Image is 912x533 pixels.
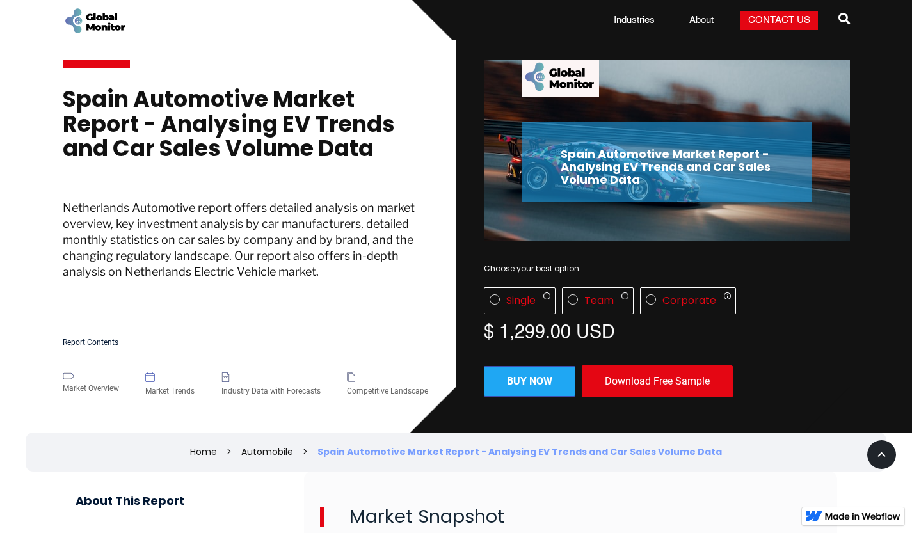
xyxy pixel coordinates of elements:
[227,445,232,458] div: >
[484,321,850,340] div: $ 1,299.00 USD
[145,385,195,397] div: Market Trends
[682,14,721,27] a: About
[221,385,321,397] div: Industry Data with Forecasts
[561,148,773,186] h2: Spain Automotive Market Report - Analysing EV Trends and Car Sales Volume Data
[63,6,127,35] a: home
[606,14,662,27] a: Industries
[63,382,119,395] div: Market Overview
[76,495,273,521] h3: About This Report
[838,8,850,33] a: 
[740,11,818,30] a: Contact Us
[825,513,900,520] img: Made in Webflow
[303,445,308,458] div: >
[582,365,733,397] div: Download Free Sample
[506,294,536,307] div: Single
[584,294,614,307] div: Team
[320,507,821,527] h2: Market Snapshot
[63,338,429,347] h5: Report Contents
[484,287,850,314] div: License
[63,200,429,306] p: Netherlands Automotive report offers detailed analysis on market overview, key investment analysi...
[317,445,722,458] div: Spain Automotive Market Report - Analysing EV Trends and Car Sales Volume Data
[484,262,850,275] div: Choose your best option
[662,294,716,307] div: Corporate
[347,385,428,397] div: Competitive Landscape
[241,445,293,458] a: Automobile
[63,87,429,174] h1: Spain Automotive Market Report - Analysing EV Trends and Car Sales Volume Data
[190,445,217,458] a: Home
[838,10,850,28] span: 
[484,366,575,397] a: Buy now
